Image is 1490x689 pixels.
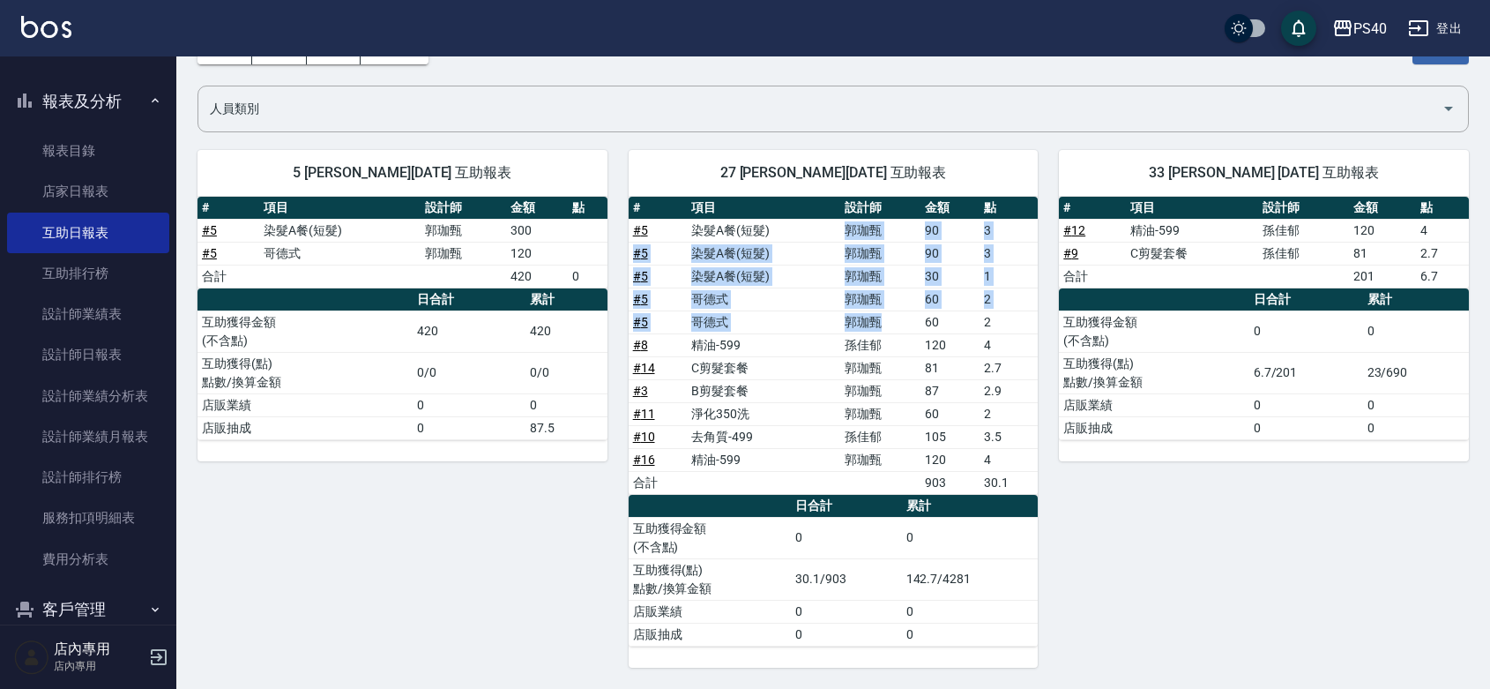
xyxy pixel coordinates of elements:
[7,416,169,457] a: 設計師業績月報表
[1059,416,1248,439] td: 店販抽成
[633,407,655,421] a: #11
[506,197,568,220] th: 金額
[1434,94,1463,123] button: Open
[633,315,648,329] a: #5
[1363,311,1469,352] td: 0
[1401,12,1469,45] button: 登出
[920,197,980,220] th: 金額
[840,379,920,402] td: 郭珈甄
[1349,197,1416,220] th: 金額
[525,393,607,416] td: 0
[413,311,525,352] td: 420
[687,265,839,288] td: 染髮A餐(短髮)
[205,94,1434,124] input: 人員名稱
[202,246,217,260] a: #5
[1325,11,1394,47] button: PS40
[633,292,648,306] a: #5
[1258,197,1350,220] th: 設計師
[633,430,655,444] a: #10
[629,197,1039,495] table: a dense table
[1349,242,1416,265] td: 81
[413,416,525,439] td: 0
[21,16,71,38] img: Logo
[7,294,169,334] a: 設計師業績表
[421,242,505,265] td: 郭珈甄
[920,425,980,448] td: 105
[1059,197,1126,220] th: #
[687,402,839,425] td: 淨化350洗
[980,356,1039,379] td: 2.7
[1363,416,1469,439] td: 0
[650,164,1017,182] span: 27 [PERSON_NAME][DATE] 互助報表
[920,356,980,379] td: 81
[980,379,1039,402] td: 2.9
[633,269,648,283] a: #5
[980,242,1039,265] td: 3
[1059,197,1469,288] table: a dense table
[421,197,505,220] th: 設計師
[421,219,505,242] td: 郭珈甄
[197,352,413,393] td: 互助獲得(點) 點數/換算金額
[259,242,421,265] td: 哥德式
[7,587,169,633] button: 客戶管理
[980,448,1039,471] td: 4
[633,223,648,237] a: #5
[840,311,920,333] td: 郭珈甄
[920,471,980,494] td: 903
[506,242,568,265] td: 120
[840,197,920,220] th: 設計師
[629,600,792,623] td: 店販業績
[629,623,792,646] td: 店販抽成
[902,517,1039,558] td: 0
[1349,219,1416,242] td: 120
[633,361,655,375] a: #14
[840,402,920,425] td: 郭珈甄
[197,288,607,440] table: a dense table
[197,197,607,288] table: a dense table
[687,425,839,448] td: 去角質-499
[413,352,525,393] td: 0/0
[1059,352,1248,393] td: 互助獲得(點) 點數/換算金額
[629,197,688,220] th: #
[1416,265,1469,288] td: 6.7
[687,448,839,471] td: 精油-599
[840,242,920,265] td: 郭珈甄
[1249,288,1363,311] th: 日合計
[525,416,607,439] td: 87.5
[791,600,901,623] td: 0
[980,219,1039,242] td: 3
[1059,393,1248,416] td: 店販業績
[1363,288,1469,311] th: 累計
[1349,265,1416,288] td: 201
[980,402,1039,425] td: 2
[259,197,421,220] th: 項目
[7,253,169,294] a: 互助排行榜
[980,471,1039,494] td: 30.1
[1416,197,1469,220] th: 點
[1416,242,1469,265] td: 2.7
[1126,219,1258,242] td: 精油-599
[840,425,920,448] td: 孫佳郁
[1059,265,1126,288] td: 合計
[920,333,980,356] td: 120
[687,197,839,220] th: 項目
[980,333,1039,356] td: 4
[840,356,920,379] td: 郭珈甄
[197,311,413,352] td: 互助獲得金額 (不含點)
[687,333,839,356] td: 精油-599
[7,376,169,416] a: 設計師業績分析表
[506,219,568,242] td: 300
[197,393,413,416] td: 店販業績
[687,288,839,311] td: 哥德式
[687,219,839,242] td: 染髮A餐(短髮)
[568,265,607,288] td: 0
[7,457,169,498] a: 設計師排行榜
[629,558,792,600] td: 互助獲得(點) 點數/換算金額
[687,311,839,333] td: 哥德式
[219,164,586,182] span: 5 [PERSON_NAME][DATE] 互助報表
[920,242,980,265] td: 90
[902,495,1039,518] th: 累計
[633,338,648,352] a: #8
[791,517,901,558] td: 0
[1059,288,1469,440] table: a dense table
